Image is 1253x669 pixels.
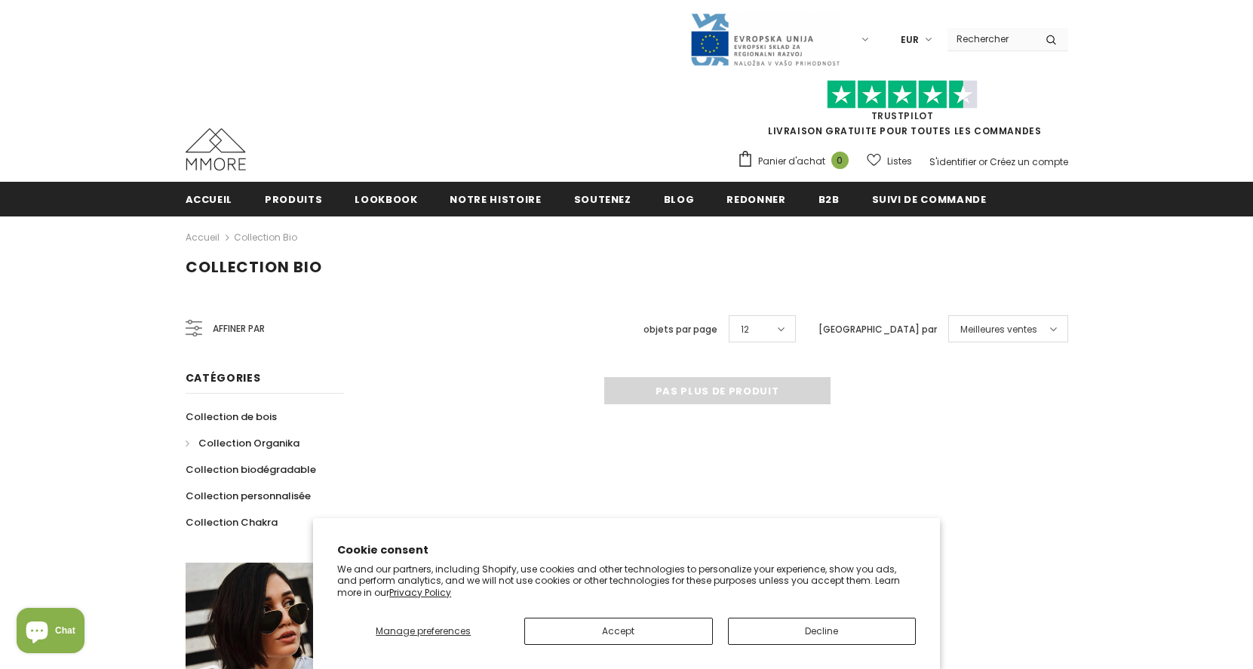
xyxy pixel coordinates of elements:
span: or [978,155,987,168]
span: Accueil [186,192,233,207]
inbox-online-store-chat: Shopify online store chat [12,608,89,657]
img: Faites confiance aux étoiles pilotes [827,80,978,109]
span: B2B [818,192,840,207]
span: Listes [887,154,912,169]
p: We and our partners, including Shopify, use cookies and other technologies to personalize your ex... [337,563,916,599]
span: Collection Bio [186,256,322,278]
span: 12 [741,322,749,337]
a: soutenez [574,182,631,216]
label: objets par page [643,322,717,337]
span: Manage preferences [376,625,471,637]
span: EUR [901,32,919,48]
img: Cas MMORE [186,128,246,170]
span: Notre histoire [450,192,541,207]
span: Blog [664,192,695,207]
a: Blog [664,182,695,216]
h2: Cookie consent [337,542,916,558]
span: Affiner par [213,321,265,337]
a: S'identifier [929,155,976,168]
span: Collection Organika [198,436,299,450]
span: LIVRAISON GRATUITE POUR TOUTES LES COMMANDES [737,87,1068,137]
a: Collection Bio [234,231,297,244]
span: Panier d'achat [758,154,825,169]
a: Accueil [186,229,220,247]
a: Javni Razpis [689,32,840,45]
span: Redonner [726,192,785,207]
a: Lookbook [355,182,417,216]
a: Suivi de commande [872,182,987,216]
a: Collection Chakra [186,509,278,536]
a: Collection biodégradable [186,456,316,483]
img: Javni Razpis [689,12,840,67]
span: Catégories [186,370,261,385]
span: Suivi de commande [872,192,987,207]
a: Privacy Policy [389,586,451,599]
span: Collection personnalisée [186,489,311,503]
span: Produits [265,192,322,207]
a: Collection Organika [186,430,299,456]
a: Créez un compte [990,155,1068,168]
a: Collection personnalisée [186,483,311,509]
a: Notre histoire [450,182,541,216]
a: Produits [265,182,322,216]
span: 0 [831,152,849,169]
a: Redonner [726,182,785,216]
input: Search Site [947,28,1034,50]
a: Accueil [186,182,233,216]
a: TrustPilot [871,109,934,122]
a: Listes [867,148,912,174]
a: Collection de bois [186,404,277,430]
span: Lookbook [355,192,417,207]
a: Panier d'achat 0 [737,150,856,173]
span: Meilleures ventes [960,322,1037,337]
button: Manage preferences [337,618,509,645]
span: Collection biodégradable [186,462,316,477]
button: Accept [524,618,712,645]
a: B2B [818,182,840,216]
button: Decline [728,618,916,645]
span: soutenez [574,192,631,207]
span: Collection de bois [186,410,277,424]
span: Collection Chakra [186,515,278,529]
label: [GEOGRAPHIC_DATA] par [818,322,937,337]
